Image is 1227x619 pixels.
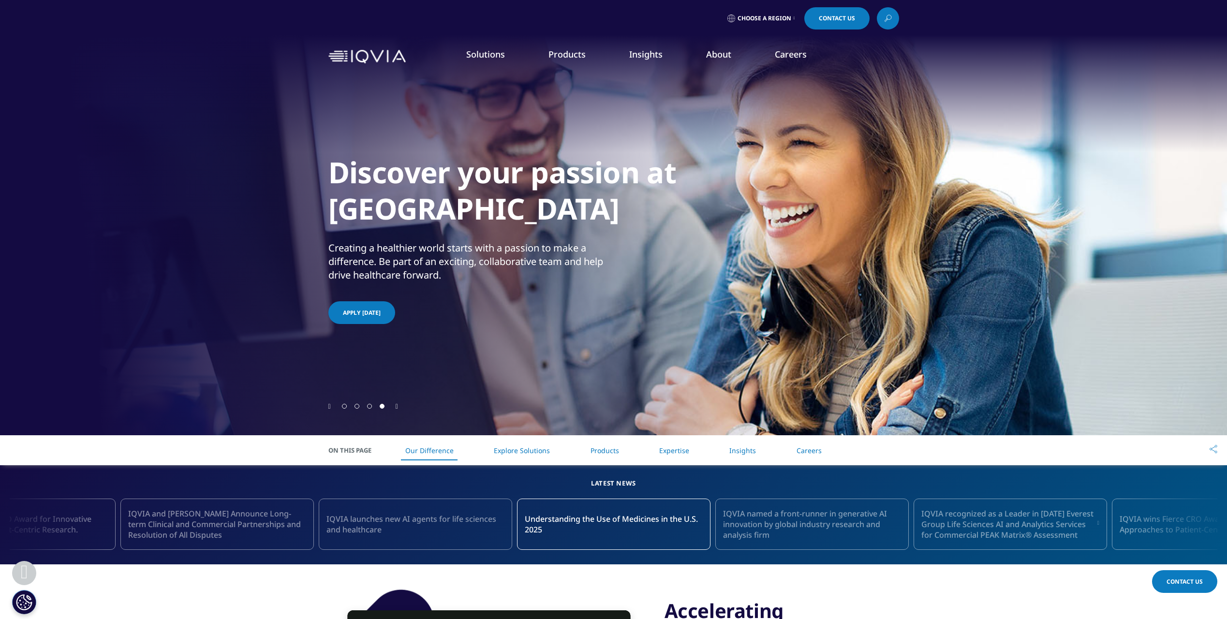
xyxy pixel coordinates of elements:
[819,15,855,21] span: Contact Us
[355,404,359,409] span: Go to slide 2
[367,404,372,409] span: Go to slide 3
[715,499,909,550] a: IQVIA named a front-runner in generative AI innovation by global industry research and analysis firm
[921,508,1096,540] span: IQVIA recognized as a Leader in [DATE] Everest Group Life Sciences AI and Analytics Services for ...
[775,48,807,60] a: Careers
[326,514,504,535] span: IQVIA launches new AI agents for life sciences and healthcare
[494,446,550,455] a: Explore Solutions
[328,301,395,324] a: APPLY [DATE]
[120,499,314,550] div: 7 / 18
[1152,570,1217,593] a: Contact Us
[706,48,731,60] a: About
[328,154,691,233] h1: Discover your passion at [GEOGRAPHIC_DATA]
[410,34,899,79] nav: Primary
[319,499,512,550] a: IQVIA launches new AI agents for life sciences and healthcare
[914,499,1107,550] a: IQVIA recognized as a Leader in [DATE] Everest Group Life Sciences AI and Analytics Services for ...
[12,590,36,614] button: Cookie-Einstellungen
[797,446,822,455] a: Careers
[804,7,870,29] a: Contact Us
[405,446,454,455] a: Our Difference
[380,404,384,409] span: Go to slide 4
[466,48,505,60] a: Solutions
[120,499,314,550] a: IQVIA and [PERSON_NAME] Announce Long-term Clinical and Commercial Partnerships and Resolution of...
[517,499,710,550] div: 9 / 18
[319,499,512,550] div: 8 / 18
[328,50,406,64] img: IQVIA Healthcare Information Technology and Pharma Clinical Research Company
[342,404,347,409] span: Go to slide 1
[328,445,382,455] span: On This Page
[723,508,901,540] span: IQVIA named a front-runner in generative AI innovation by global industry research and analysis firm
[10,477,1217,489] h5: Latest News
[715,499,909,550] div: 10 / 18
[1167,577,1203,586] span: Contact Us
[328,73,899,401] div: 4 / 4
[343,309,381,317] span: APPLY [DATE]
[128,508,306,540] span: IQVIA and [PERSON_NAME] Announce Long-term Clinical and Commercial Partnerships and Resolution of...
[525,514,703,535] span: Understanding the Use of Medicines in the U.S. 2025
[738,15,791,22] span: Choose a Region
[328,401,331,411] div: Previous slide
[328,241,611,282] div: Creating a healthier world starts with a passion to make a difference. Be part of an exciting, co...
[517,499,710,550] a: Understanding the Use of Medicines in the U.S. 2025
[659,446,689,455] a: Expertise
[629,48,663,60] a: Insights
[548,48,586,60] a: Products
[591,446,619,455] a: Products
[729,446,756,455] a: Insights
[914,499,1107,550] div: 11 / 18
[396,401,398,411] div: Next slide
